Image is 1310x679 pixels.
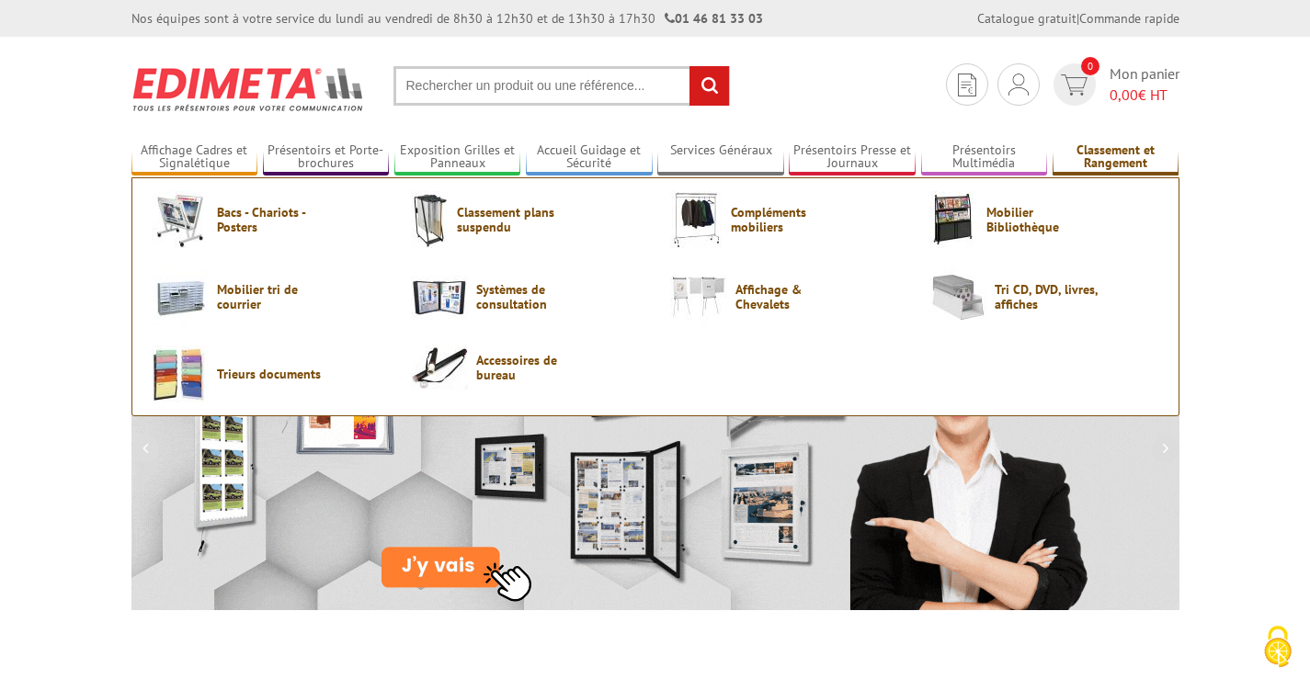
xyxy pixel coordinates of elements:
span: Classement plans suspendu [457,205,567,234]
img: Mobilier Bibliothèque [929,191,978,248]
a: Affichage Cadres et Signalétique [131,142,258,173]
a: Affichage & Chevalets [670,268,900,325]
span: Compléments mobiliers [731,205,841,234]
button: Cookies (fenêtre modale) [1246,617,1310,679]
img: Trieurs documents [152,345,209,402]
input: rechercher [689,66,729,106]
a: Accueil Guidage et Sécurité [526,142,653,173]
span: Systèmes de consultation [476,282,587,311]
a: Catalogue gratuit [977,10,1076,27]
span: 0 [1081,57,1099,75]
span: Mobilier tri de courrier [217,282,327,311]
span: Mon panier [1110,63,1179,106]
a: Services Généraux [657,142,784,173]
a: devis rapide 0 Mon panier 0,00€ HT [1049,63,1179,106]
a: Compléments mobiliers [670,191,900,248]
img: Classement plans suspendu [411,191,449,248]
img: Bacs - Chariots - Posters [152,191,209,248]
div: | [977,9,1179,28]
img: devis rapide [958,74,976,96]
a: Commande rapide [1079,10,1179,27]
a: Classement et Rangement [1053,142,1179,173]
input: Rechercher un produit ou une référence... [393,66,730,106]
img: Mobilier tri de courrier [152,268,209,325]
span: 0,00 [1110,85,1138,104]
a: Bacs - Chariots - Posters [152,191,382,248]
img: Présentoir, panneau, stand - Edimeta - PLV, affichage, mobilier bureau, entreprise [131,55,366,123]
img: Affichage & Chevalets [670,268,727,325]
span: Accessoires de bureau [476,353,587,382]
a: Présentoirs et Porte-brochures [263,142,390,173]
img: Accessoires de bureau [411,345,468,390]
a: Mobilier tri de courrier [152,268,382,325]
img: Compléments mobiliers [670,191,723,248]
a: Présentoirs Multimédia [921,142,1048,173]
a: Présentoirs Presse et Journaux [789,142,916,173]
a: Accessoires de bureau [411,345,641,390]
span: € HT [1110,85,1179,106]
img: Systèmes de consultation [411,268,468,325]
img: Tri CD, DVD, livres, affiches [929,268,986,325]
a: Systèmes de consultation [411,268,641,325]
span: Tri CD, DVD, livres, affiches [995,282,1105,311]
span: Trieurs documents [217,367,327,381]
img: Cookies (fenêtre modale) [1255,624,1301,670]
span: Bacs - Chariots - Posters [217,205,327,234]
a: Tri CD, DVD, livres, affiches [929,268,1159,325]
img: devis rapide [1061,74,1088,96]
img: devis rapide [1008,74,1029,96]
span: Mobilier Bibliothèque [986,205,1097,234]
strong: 01 46 81 33 03 [665,10,763,27]
a: Classement plans suspendu [411,191,641,248]
a: Trieurs documents [152,345,382,402]
a: Mobilier Bibliothèque [929,191,1159,248]
a: Exposition Grilles et Panneaux [394,142,521,173]
div: Nos équipes sont à votre service du lundi au vendredi de 8h30 à 12h30 et de 13h30 à 17h30 [131,9,763,28]
span: Affichage & Chevalets [735,282,846,311]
